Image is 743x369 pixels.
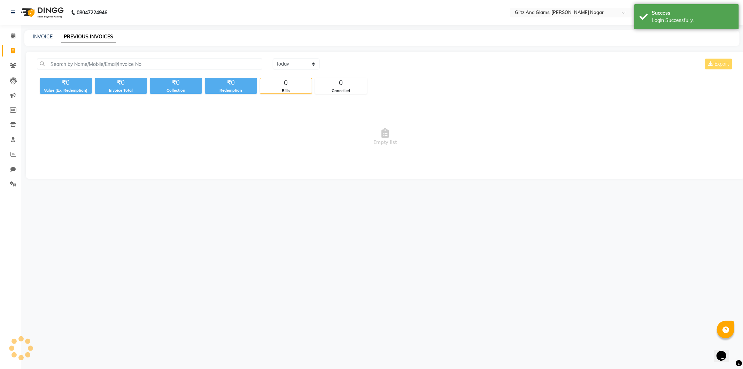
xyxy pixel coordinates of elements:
div: Login Successfully. [652,17,734,24]
div: Success [652,9,734,17]
div: Invoice Total [95,88,147,93]
div: ₹0 [40,78,92,88]
div: Bills [260,88,312,94]
span: Empty list [37,102,734,172]
div: Redemption [205,88,257,93]
div: ₹0 [95,78,147,88]
div: 0 [315,78,367,88]
div: ₹0 [150,78,202,88]
img: logo [18,3,65,22]
div: 0 [260,78,312,88]
div: Collection [150,88,202,93]
div: ₹0 [205,78,257,88]
a: PREVIOUS INVOICES [61,31,116,43]
b: 08047224946 [77,3,107,22]
div: Value (Ex. Redemption) [40,88,92,93]
div: Cancelled [315,88,367,94]
a: INVOICE [33,33,53,40]
iframe: chat widget [714,341,736,362]
input: Search by Name/Mobile/Email/Invoice No [37,59,262,69]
